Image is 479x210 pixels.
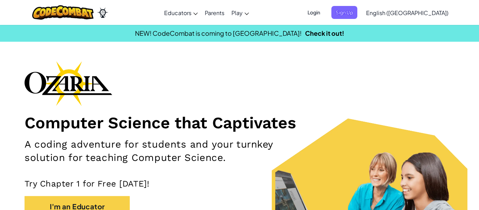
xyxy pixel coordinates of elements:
[228,3,252,22] a: Play
[366,9,448,16] span: English ([GEOGRAPHIC_DATA])
[231,9,243,16] span: Play
[25,113,454,133] h1: Computer Science that Captivates
[135,29,302,37] span: NEW! CodeCombat is coming to [GEOGRAPHIC_DATA]!
[25,178,454,189] p: Try Chapter 1 for Free [DATE]!
[331,6,357,19] button: Sign Up
[25,61,112,106] img: Ozaria branding logo
[161,3,201,22] a: Educators
[305,29,344,37] a: Check it out!
[32,5,94,20] img: CodeCombat logo
[201,3,228,22] a: Parents
[97,7,108,18] img: Ozaria
[164,9,191,16] span: Educators
[303,6,324,19] button: Login
[363,3,452,22] a: English ([GEOGRAPHIC_DATA])
[25,138,312,164] h2: A coding adventure for students and your turnkey solution for teaching Computer Science.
